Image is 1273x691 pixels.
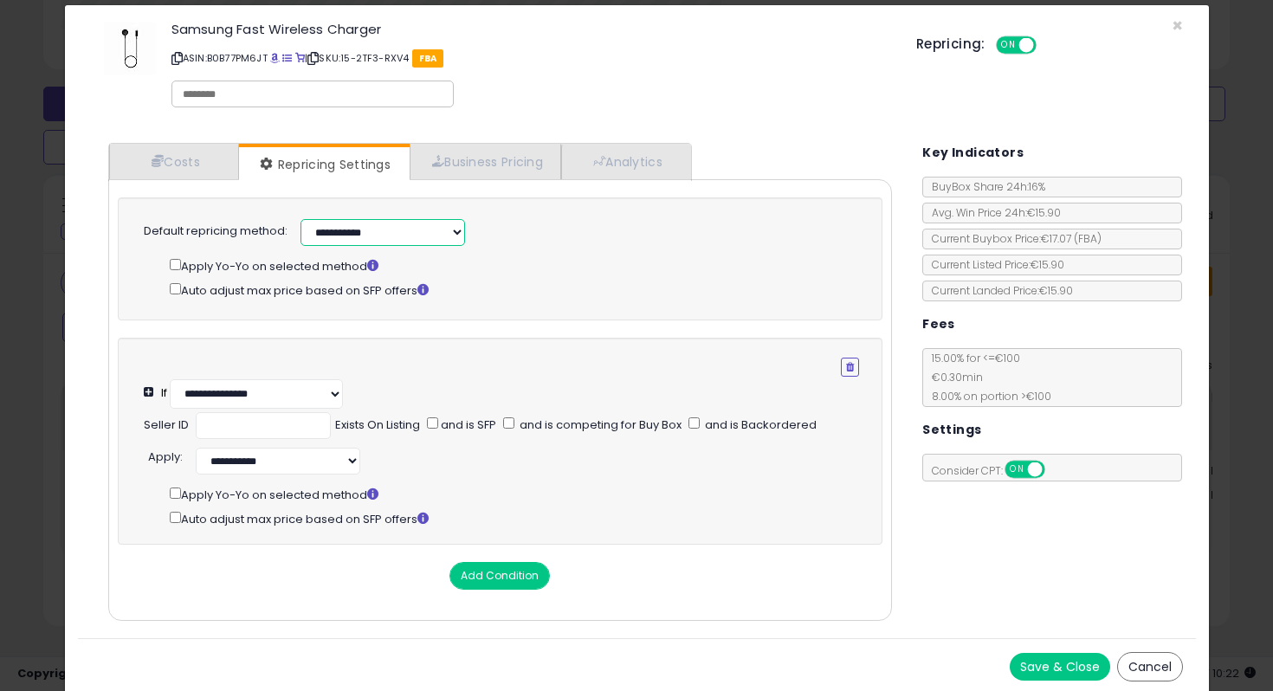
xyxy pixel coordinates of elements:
span: × [1172,13,1183,38]
img: 21VS4O3-gGL._SL60_.jpg [104,23,156,74]
span: and is Backordered [702,417,817,433]
a: Repricing Settings [239,147,409,182]
a: All offer listings [282,51,292,65]
span: €17.07 [1041,231,1102,246]
div: Exists On Listing [335,417,420,434]
button: Cancel [1117,652,1183,681]
span: €0.30 min [923,370,983,384]
h5: Settings [922,419,981,441]
span: and is SFP [438,417,496,433]
span: OFF [1043,462,1070,477]
a: Your listing only [295,51,305,65]
a: Costs [109,144,239,179]
span: FBA [412,49,444,68]
span: Current Buybox Price: [923,231,1102,246]
span: Current Listed Price: €15.90 [923,257,1064,272]
a: Business Pricing [410,144,561,179]
span: Consider CPT: [923,463,1068,478]
span: ON [1006,462,1028,477]
div: Auto adjust max price based on SFP offers [170,280,860,300]
div: Apply Yo-Yo on selected method [170,484,875,504]
span: 8.00 % on portion > €100 [923,389,1051,404]
span: and is competing for Buy Box [517,417,682,433]
span: Avg. Win Price 24h: €15.90 [923,205,1061,220]
div: Auto adjust max price based on SFP offers [170,508,875,528]
button: Save & Close [1010,653,1110,681]
span: ON [998,38,1019,53]
span: BuyBox Share 24h: 16% [923,179,1045,194]
h3: Samsung Fast Wireless Charger [171,23,890,36]
div: Seller ID [144,417,189,434]
span: Current Landed Price: €15.90 [923,283,1073,298]
div: Apply Yo-Yo on selected method [170,255,860,275]
a: BuyBox page [270,51,280,65]
div: : [148,443,183,466]
h5: Key Indicators [922,142,1024,164]
h5: Fees [922,313,955,335]
span: Apply [148,449,180,465]
span: OFF [1033,38,1061,53]
span: 15.00 % for <= €100 [923,351,1051,404]
p: ASIN: B0B77PM6JT | SKU: 15-2TF3-RXV4 [171,44,890,72]
h5: Repricing: [916,37,985,51]
a: Analytics [561,144,689,179]
label: Default repricing method: [144,223,288,240]
span: ( FBA ) [1074,231,1102,246]
i: Remove Condition [846,362,854,372]
button: Add Condition [449,562,550,590]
